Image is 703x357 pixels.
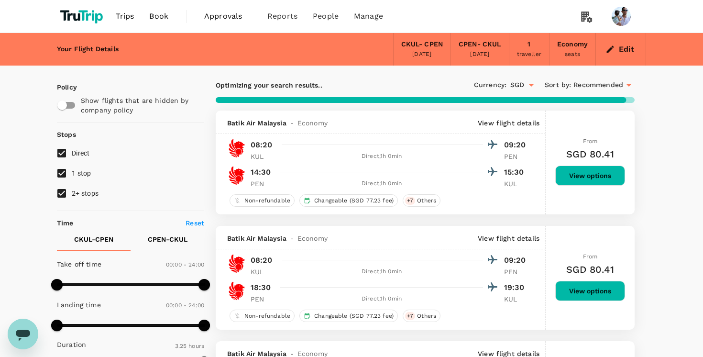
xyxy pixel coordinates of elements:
[8,319,38,349] iframe: Button to launch messaging window
[81,96,198,115] p: Show flights that are hidden by company policy
[57,6,108,27] img: TruTrip logo
[251,167,271,178] p: 14:30
[459,39,501,50] div: CPEN - CKUL
[299,194,398,207] div: Changeable (SGD 77.23 fee)
[555,166,625,186] button: View options
[72,149,90,157] span: Direct
[57,131,76,138] strong: Stops
[504,179,528,189] p: KUL
[286,234,297,243] span: -
[280,152,483,161] div: Direct , 1h 0min
[504,152,528,161] p: PEN
[566,146,614,162] h6: SGD 80.41
[230,310,295,322] div: Non-refundable
[297,234,328,243] span: Economy
[310,312,397,320] span: Changeable (SGD 77.23 fee)
[116,11,134,22] span: Trips
[299,310,398,322] div: Changeable (SGD 77.23 fee)
[72,190,99,197] span: 2+ stops
[555,281,625,301] button: View options
[251,179,275,189] p: PEN
[286,118,297,128] span: -
[545,80,571,90] span: Sort by :
[57,300,101,310] p: Landing time
[504,139,528,151] p: 09:20
[504,294,528,304] p: KUL
[251,255,272,266] p: 08:20
[413,312,440,320] span: Others
[186,218,204,228] p: Reset
[57,218,74,228] p: Time
[251,152,275,161] p: KUL
[525,78,538,92] button: Open
[612,7,631,26] img: Sani Gouw
[149,11,168,22] span: Book
[216,80,425,90] p: Optimizing your search results..
[204,11,252,22] span: Approvals
[241,197,294,205] span: Non-refundable
[403,194,440,207] div: +7Others
[227,118,286,128] span: Batik Air Malaysia
[504,255,528,266] p: 09:20
[57,259,101,269] p: Take off time
[251,294,275,304] p: PEN
[227,254,246,273] img: OD
[470,50,489,59] div: [DATE]
[227,139,246,158] img: OD
[251,267,275,277] p: KUL
[227,166,246,185] img: OD
[241,312,294,320] span: Non-refundable
[474,80,506,90] span: Currency :
[230,194,295,207] div: Non-refundable
[57,82,66,92] p: Policy
[412,50,431,59] div: [DATE]
[166,302,204,309] span: 00:00 - 24:00
[504,267,528,277] p: PEN
[267,11,297,22] span: Reports
[280,267,483,277] div: Direct , 1h 0min
[280,179,483,189] div: Direct , 1h 0min
[227,281,246,301] img: OD
[405,312,415,320] span: + 7
[57,340,86,349] p: Duration
[227,234,286,243] span: Batik Air Malaysia
[527,39,530,50] div: 1
[413,197,440,205] span: Others
[583,253,598,260] span: From
[72,169,91,177] span: 1 stop
[566,262,614,277] h6: SGD 80.41
[557,39,588,50] div: Economy
[166,261,204,268] span: 00:00 - 24:00
[403,310,440,322] div: +7Others
[74,234,113,244] p: CKUL - CPEN
[310,197,397,205] span: Changeable (SGD 77.23 fee)
[604,42,638,57] button: Edit
[504,167,528,178] p: 15:30
[354,11,383,22] span: Manage
[175,343,205,349] span: 3.25 hours
[251,139,272,151] p: 08:20
[504,282,528,293] p: 19:30
[405,197,415,205] span: + 7
[297,118,328,128] span: Economy
[148,234,187,244] p: CPEN - CKUL
[583,138,598,145] span: From
[57,44,119,55] div: Your Flight Details
[478,118,539,128] p: View flight details
[517,50,541,59] div: traveller
[401,39,443,50] div: CKUL - CPEN
[478,234,539,243] p: View flight details
[565,50,580,59] div: seats
[280,294,483,304] div: Direct , 1h 0min
[251,282,271,293] p: 18:30
[313,11,339,22] span: People
[573,80,623,90] span: Recommended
